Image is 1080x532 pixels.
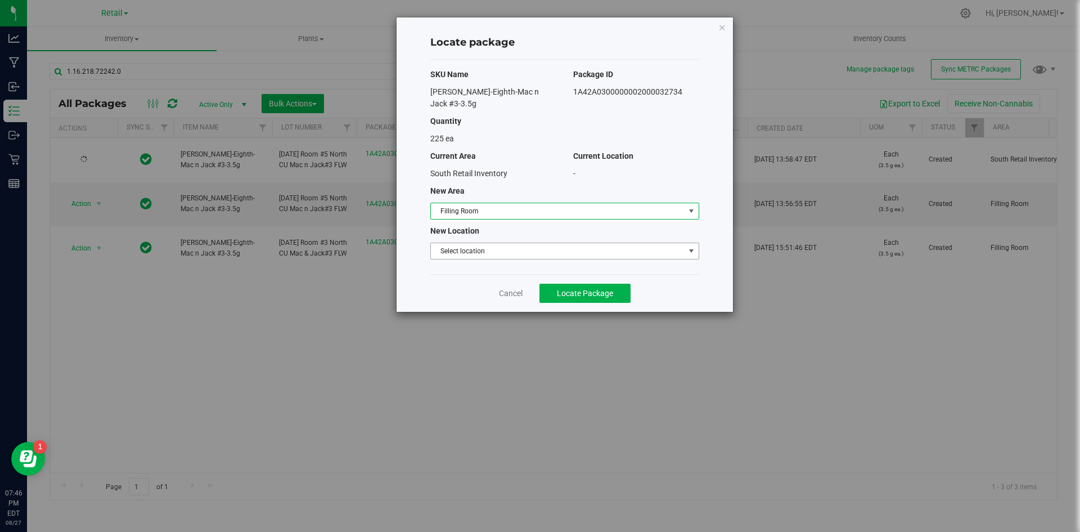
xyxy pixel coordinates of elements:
[573,169,575,178] span: -
[684,203,698,219] span: select
[33,440,47,454] iframe: Resource center unread badge
[430,35,699,50] h4: Locate package
[430,169,507,178] span: South Retail Inventory
[557,289,613,298] span: Locate Package
[573,151,633,160] span: Current Location
[684,243,698,259] span: select
[430,117,461,126] span: Quantity
[430,134,454,143] span: 225 ea
[573,87,682,96] span: 1A42A0300000002000032734
[430,226,479,235] span: New Location
[431,203,685,219] span: Filling Room
[573,70,613,79] span: Package ID
[431,243,685,259] span: Select location
[430,151,476,160] span: Current Area
[430,87,539,108] span: [PERSON_NAME]-Eighth-Mac n Jack #3-3.5g
[430,186,465,195] span: New Area
[11,442,45,476] iframe: Resource center
[499,288,523,299] a: Cancel
[539,284,631,303] button: Locate Package
[430,70,469,79] span: SKU Name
